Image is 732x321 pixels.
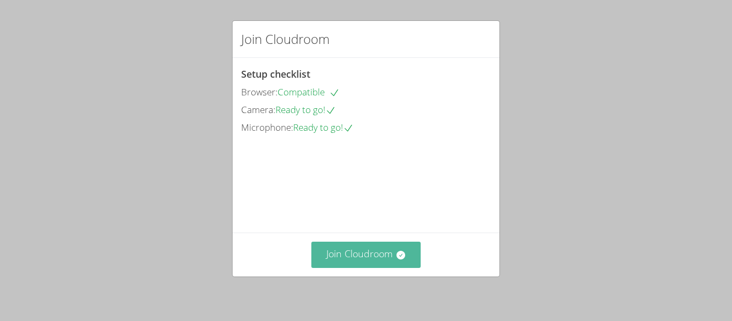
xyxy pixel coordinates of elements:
span: Ready to go! [293,121,354,133]
span: Camera: [241,103,275,116]
h2: Join Cloudroom [241,29,330,49]
span: Microphone: [241,121,293,133]
span: Compatible [278,86,340,98]
button: Join Cloudroom [311,242,421,268]
span: Setup checklist [241,68,310,80]
span: Ready to go! [275,103,336,116]
span: Browser: [241,86,278,98]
